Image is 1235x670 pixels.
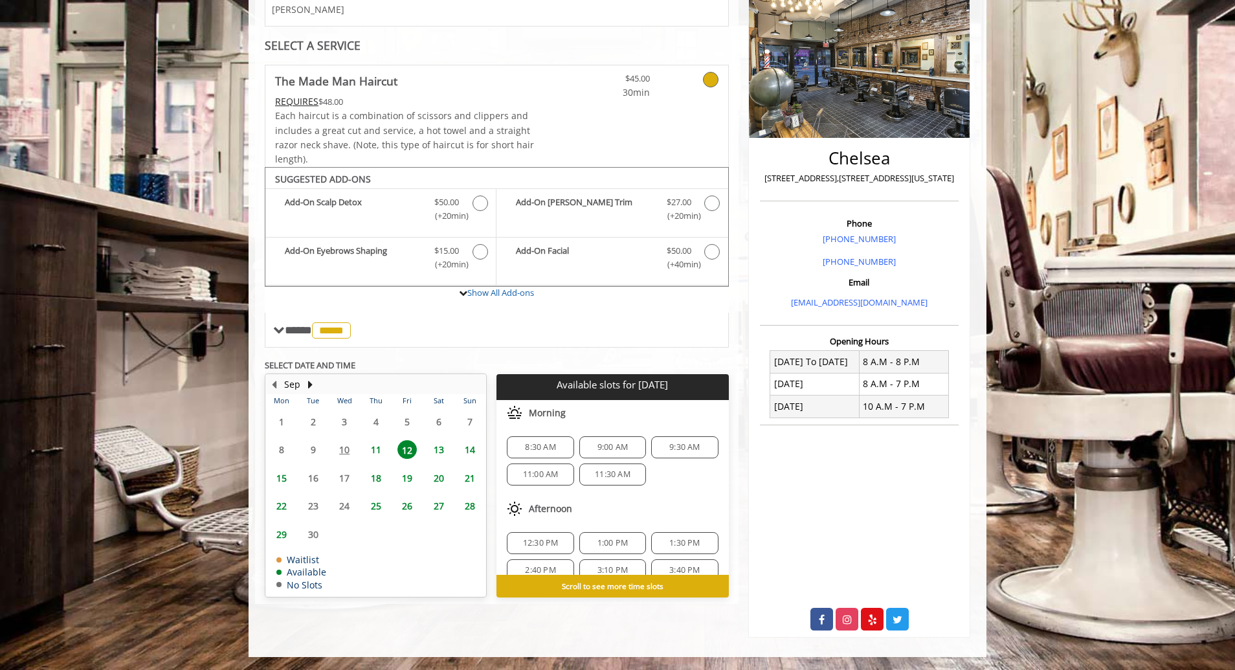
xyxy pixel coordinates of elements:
[467,287,534,298] a: Show All Add-ons
[579,532,646,554] div: 1:00 PM
[269,377,279,392] button: Previous Month
[651,532,718,554] div: 1:30 PM
[859,373,948,395] td: 8 A.M - 7 P.M
[525,442,555,452] span: 8:30 AM
[366,440,386,459] span: 11
[265,167,729,287] div: The Made Man Haircut Add-onS
[392,394,423,407] th: Fri
[460,440,480,459] span: 14
[597,538,628,548] span: 1:00 PM
[360,394,391,407] th: Thu
[272,5,344,14] span: [PERSON_NAME]
[265,39,729,52] div: SELECT A SERVICE
[859,351,948,373] td: 8 A.M - 8 P.M
[266,394,297,407] th: Mon
[397,469,417,487] span: 19
[507,405,522,421] img: morning slots
[770,373,860,395] td: [DATE]
[360,492,391,520] td: Select day25
[454,492,486,520] td: Select day28
[266,520,297,549] td: Select day29
[823,233,896,245] a: [PHONE_NUMBER]
[507,559,573,581] div: 2:40 PM
[502,379,723,390] p: Available slots for [DATE]
[454,464,486,493] td: Select day21
[266,492,297,520] td: Select day22
[392,436,423,464] td: Select day12
[275,173,371,185] b: SUGGESTED ADD-ONS
[272,525,291,544] span: 29
[397,497,417,515] span: 26
[791,296,928,308] a: [EMAIL_ADDRESS][DOMAIN_NAME]
[669,442,700,452] span: 9:30 AM
[272,469,291,487] span: 15
[579,463,646,486] div: 11:30 AM
[276,555,326,564] td: Waitlist
[595,469,630,480] span: 11:30 AM
[651,436,718,458] div: 9:30 AM
[265,359,355,371] b: SELECT DATE AND TIME
[272,497,291,515] span: 22
[305,377,315,392] button: Next Month
[429,497,449,515] span: 27
[651,559,718,581] div: 3:40 PM
[297,394,328,407] th: Tue
[669,538,700,548] span: 1:30 PM
[454,436,486,464] td: Select day14
[507,501,522,517] img: afternoon slots
[763,278,955,287] h3: Email
[562,581,663,591] b: Scroll to see more time slots
[423,492,454,520] td: Select day27
[529,408,566,418] span: Morning
[429,469,449,487] span: 20
[276,567,326,577] td: Available
[579,436,646,458] div: 9:00 AM
[760,337,959,346] h3: Opening Hours
[360,436,391,464] td: Select day11
[763,219,955,228] h3: Phone
[507,463,573,486] div: 11:00 AM
[266,464,297,493] td: Select day15
[397,440,417,459] span: 12
[423,394,454,407] th: Sat
[523,538,559,548] span: 12:30 PM
[366,469,386,487] span: 18
[284,377,300,392] button: Sep
[523,469,559,480] span: 11:00 AM
[507,436,573,458] div: 8:30 AM
[360,464,391,493] td: Select day18
[669,565,700,575] span: 3:40 PM
[423,436,454,464] td: Select day13
[763,172,955,185] p: [STREET_ADDRESS],[STREET_ADDRESS][US_STATE]
[579,559,646,581] div: 3:10 PM
[460,497,480,515] span: 28
[392,464,423,493] td: Select day19
[763,149,955,168] h2: Chelsea
[770,351,860,373] td: [DATE] To [DATE]
[529,504,572,514] span: Afternoon
[770,396,860,418] td: [DATE]
[454,394,486,407] th: Sun
[460,469,480,487] span: 21
[597,442,628,452] span: 9:00 AM
[823,256,896,267] a: [PHONE_NUMBER]
[423,464,454,493] td: Select day20
[859,396,948,418] td: 10 A.M - 7 P.M
[366,497,386,515] span: 25
[507,532,573,554] div: 12:30 PM
[429,440,449,459] span: 13
[276,580,326,590] td: No Slots
[329,394,360,407] th: Wed
[392,492,423,520] td: Select day26
[597,565,628,575] span: 3:10 PM
[525,565,555,575] span: 2:40 PM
